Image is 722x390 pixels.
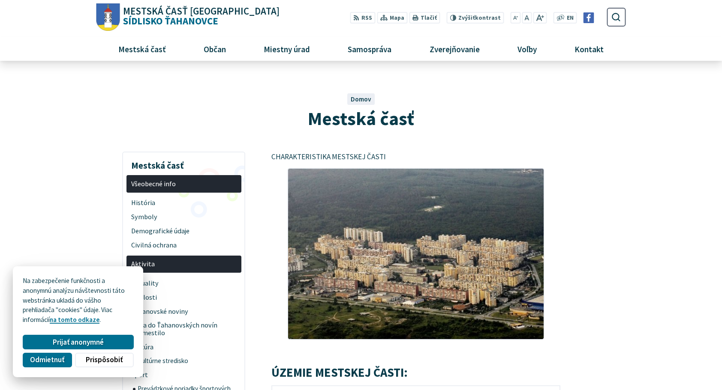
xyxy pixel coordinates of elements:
[188,37,242,60] a: Občan
[126,154,241,172] h3: Mestská časť
[133,354,241,368] a: Kultúrne stredisko
[421,15,437,21] span: Tlačiť
[96,3,120,31] img: Prejsť na domovskú stránku
[131,257,236,271] span: Aktivita
[126,238,241,252] a: Civilná ochrana
[414,37,495,60] a: Zverejňovanie
[522,12,532,24] button: Nastaviť pôvodnú veľkosť písma
[103,37,182,60] a: Mestská časť
[271,365,408,380] span: ÚZEMIE MESTSKEJ ČASTI:
[426,37,483,60] span: Zverejňovanie
[123,6,280,16] span: Mestská časť [GEOGRAPHIC_DATA]
[126,224,241,238] a: Demografické údaje
[131,319,236,340] span: Čo sa do Ťahanovských novín nezmestilo
[131,290,236,304] span: Udalosti
[458,14,475,21] span: Zvýšiť
[350,12,375,24] a: RSS
[131,238,236,252] span: Civilná ochrana
[332,37,407,60] a: Samospráva
[447,12,504,24] button: Zvýšiťkontrast
[50,316,99,324] a: na tomto odkaze
[131,196,236,210] span: História
[571,37,607,60] span: Kontakt
[126,304,241,319] a: Ťahanovské noviny
[126,276,241,290] a: Aktuality
[115,37,169,60] span: Mestská časť
[23,353,72,367] button: Odmietnuť
[201,37,229,60] span: Občan
[458,15,501,21] span: kontrast
[126,256,241,273] a: Aktivita
[131,224,236,238] span: Demografické údaje
[131,368,236,382] span: Šport
[120,6,280,26] span: Sídlisko Ťahanovce
[131,340,236,354] span: Kultúra
[131,304,236,319] span: Ťahanovské noviny
[377,12,407,24] a: Mapa
[409,12,440,24] button: Tlačiť
[564,14,576,23] a: EN
[248,37,326,60] a: Miestny úrad
[138,354,236,368] span: Kultúrne stredisko
[345,37,395,60] span: Samospráva
[559,37,619,60] a: Kontakt
[126,290,241,304] a: Udalosti
[514,37,540,60] span: Voľby
[271,152,561,163] p: CHARAKTERISTIKA MESTSKEJ ČASTI
[502,37,552,60] a: Voľby
[126,196,241,210] a: História
[53,338,104,347] span: Prijať anonymné
[126,210,241,224] a: Symboly
[361,14,372,23] span: RSS
[126,368,241,382] a: Šport
[86,355,123,364] span: Prispôsobiť
[126,175,241,193] a: Všeobecné info
[131,210,236,224] span: Symboly
[533,12,547,24] button: Zväčšiť veľkosť písma
[351,95,371,103] a: Domov
[261,37,313,60] span: Miestny úrad
[308,107,414,130] span: Mestská časť
[75,353,133,367] button: Prispôsobiť
[23,335,133,349] button: Prijať anonymné
[390,14,404,23] span: Mapa
[23,276,133,325] p: Na zabezpečenie funkčnosti a anonymnú analýzu návštevnosti táto webstránka ukladá do vášho prehli...
[96,3,279,31] a: Logo Sídlisko Ťahanovce, prejsť na domovskú stránku.
[510,12,520,24] button: Zmenšiť veľkosť písma
[131,177,236,191] span: Všeobecné info
[567,14,574,23] span: EN
[126,340,241,354] a: Kultúra
[126,319,241,340] a: Čo sa do Ťahanovských novín nezmestilo
[30,355,64,364] span: Odmietnuť
[584,12,594,23] img: Prejsť na Facebook stránku
[131,276,236,290] span: Aktuality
